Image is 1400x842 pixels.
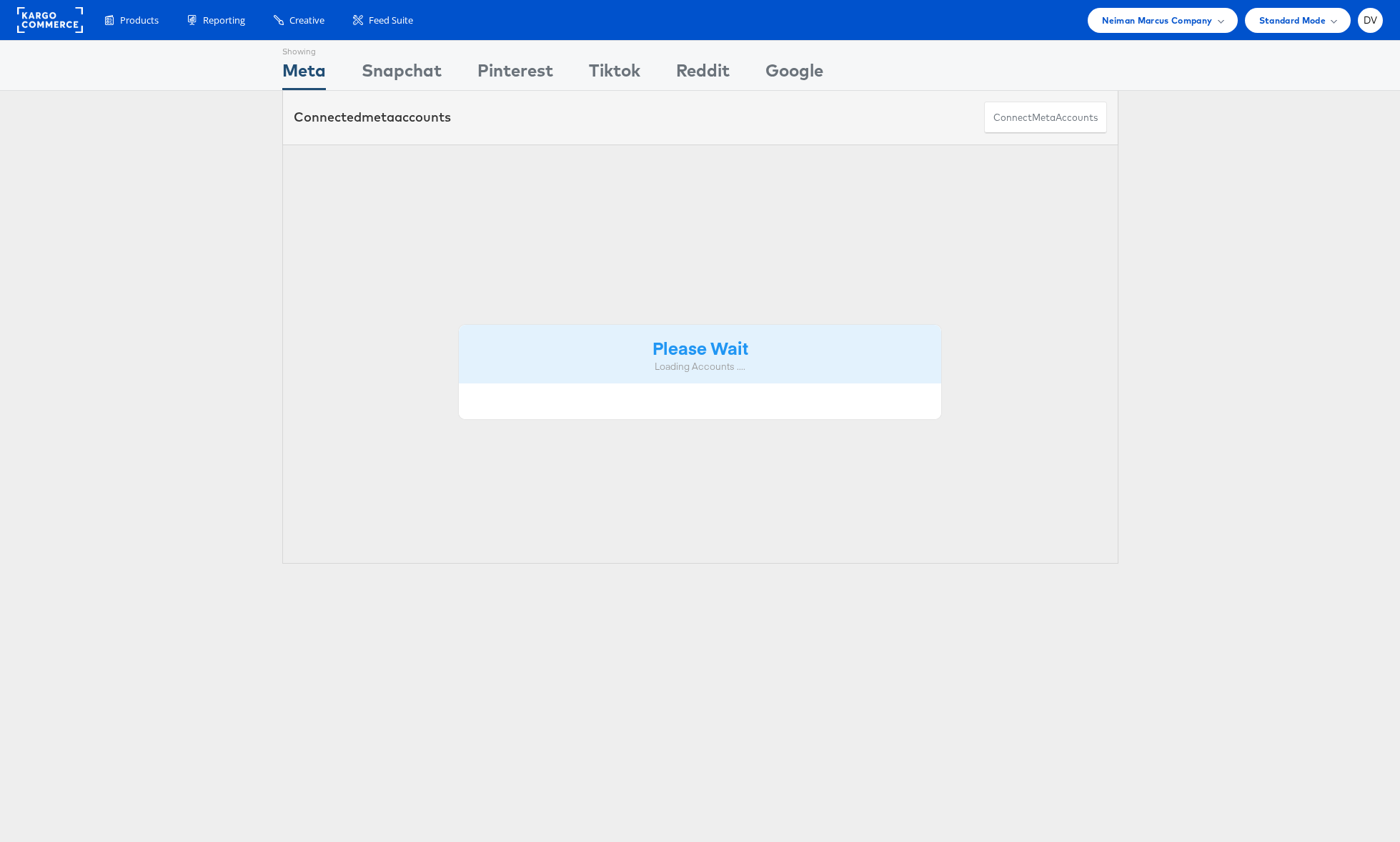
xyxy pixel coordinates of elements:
span: Feed Suite [369,14,413,27]
div: Meta [282,58,326,90]
div: Tiktok [589,58,640,90]
div: Snapchat [362,58,442,90]
span: Reporting [203,14,245,27]
div: Pinterest [477,58,553,90]
span: Standard Mode [1259,13,1326,28]
span: DV [1364,16,1378,25]
div: Showing [282,41,326,58]
span: Neiman Marcus Company [1102,13,1212,28]
strong: Please Wait [652,336,748,359]
span: meta [362,109,394,125]
div: Loading Accounts .... [470,360,931,373]
div: Google [765,58,823,90]
span: Products [120,14,159,27]
span: Creative [289,14,324,27]
span: meta [1032,111,1056,124]
div: Connected accounts [294,108,451,127]
button: ConnectmetaAccounts [984,102,1107,134]
div: Reddit [676,58,730,90]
